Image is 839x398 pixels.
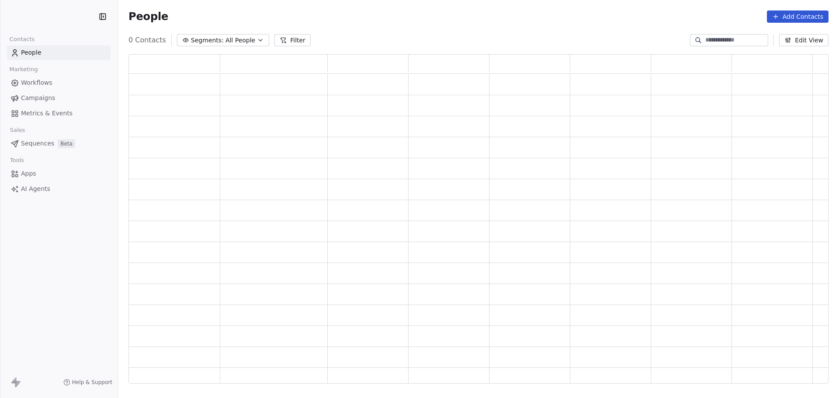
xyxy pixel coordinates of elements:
a: Help & Support [63,379,112,386]
a: Workflows [7,76,111,90]
span: AI Agents [21,184,50,194]
span: Marketing [6,63,42,76]
a: People [7,45,111,60]
a: AI Agents [7,182,111,196]
button: Add Contacts [767,10,829,23]
span: Help & Support [72,379,112,386]
button: Filter [274,34,311,46]
a: Apps [7,166,111,181]
button: Edit View [779,34,829,46]
span: All People [225,36,255,45]
span: Sequences [21,139,54,148]
a: Metrics & Events [7,106,111,121]
span: Sales [6,124,29,137]
span: Apps [21,169,36,178]
span: Campaigns [21,93,55,103]
span: Beta [58,139,75,148]
span: Workflows [21,78,52,87]
span: Metrics & Events [21,109,73,118]
span: Contacts [6,33,38,46]
span: People [128,10,168,23]
span: Tools [6,154,28,167]
span: Segments: [191,36,224,45]
a: Campaigns [7,91,111,105]
span: People [21,48,42,57]
a: SequencesBeta [7,136,111,151]
span: 0 Contacts [128,35,166,45]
